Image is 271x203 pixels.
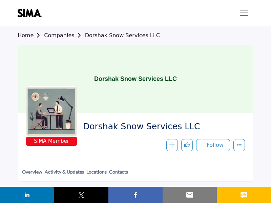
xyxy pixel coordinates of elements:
img: sms sharing button [240,191,248,199]
img: linkedin sharing button [23,191,31,199]
button: Follow [196,139,230,151]
button: More details [233,139,245,151]
a: Home [18,32,44,39]
img: twitter sharing button [77,191,85,199]
a: Locations [86,168,107,181]
span: SIMA Member [27,137,76,145]
a: Overview [22,168,43,181]
button: Like [181,139,193,151]
img: facebook sharing button [131,191,140,199]
img: email sharing button [186,191,194,199]
a: Activity & Updates [44,168,84,181]
img: site Logo [18,9,46,17]
span: Dorshak Snow Services LLC [83,121,240,132]
a: Companies [44,32,85,39]
button: Toggle navigation [234,6,253,20]
a: Dorshak Snow Services LLC [85,32,160,39]
a: Contacts [109,168,128,181]
h1: Dorshak Snow Services LLC [94,45,177,113]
